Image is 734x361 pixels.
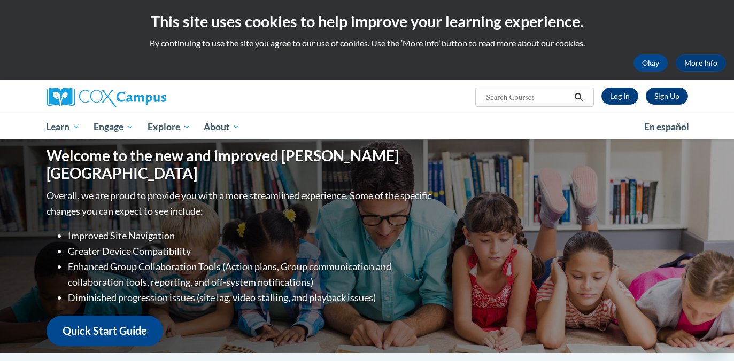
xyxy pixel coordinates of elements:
[68,244,434,259] li: Greater Device Compatibility
[601,88,638,105] a: Log In
[68,259,434,290] li: Enhanced Group Collaboration Tools (Action plans, Group communication and collaboration tools, re...
[204,121,240,134] span: About
[676,54,726,72] a: More Info
[46,121,80,134] span: Learn
[40,115,87,139] a: Learn
[87,115,141,139] a: Engage
[94,121,134,134] span: Engage
[644,121,689,132] span: En español
[197,115,247,139] a: About
[691,318,725,352] iframe: Button to launch messaging window
[8,37,726,49] p: By continuing to use the site you agree to our use of cookies. Use the ‘More info’ button to read...
[646,88,688,105] a: Register
[68,290,434,305] li: Diminished progression issues (site lag, video stalling, and playback issues)
[8,11,726,32] h2: This site uses cookies to help improve your learning experience.
[47,147,434,183] h1: Welcome to the new and improved [PERSON_NAME][GEOGRAPHIC_DATA]
[30,115,704,139] div: Main menu
[570,91,586,104] button: Search
[148,121,190,134] span: Explore
[47,316,163,346] a: Quick Start Guide
[47,88,250,107] a: Cox Campus
[637,116,696,138] a: En español
[68,228,434,244] li: Improved Site Navigation
[485,91,570,104] input: Search Courses
[47,188,434,219] p: Overall, we are proud to provide you with a more streamlined experience. Some of the specific cha...
[47,88,166,107] img: Cox Campus
[141,115,197,139] a: Explore
[633,54,668,72] button: Okay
